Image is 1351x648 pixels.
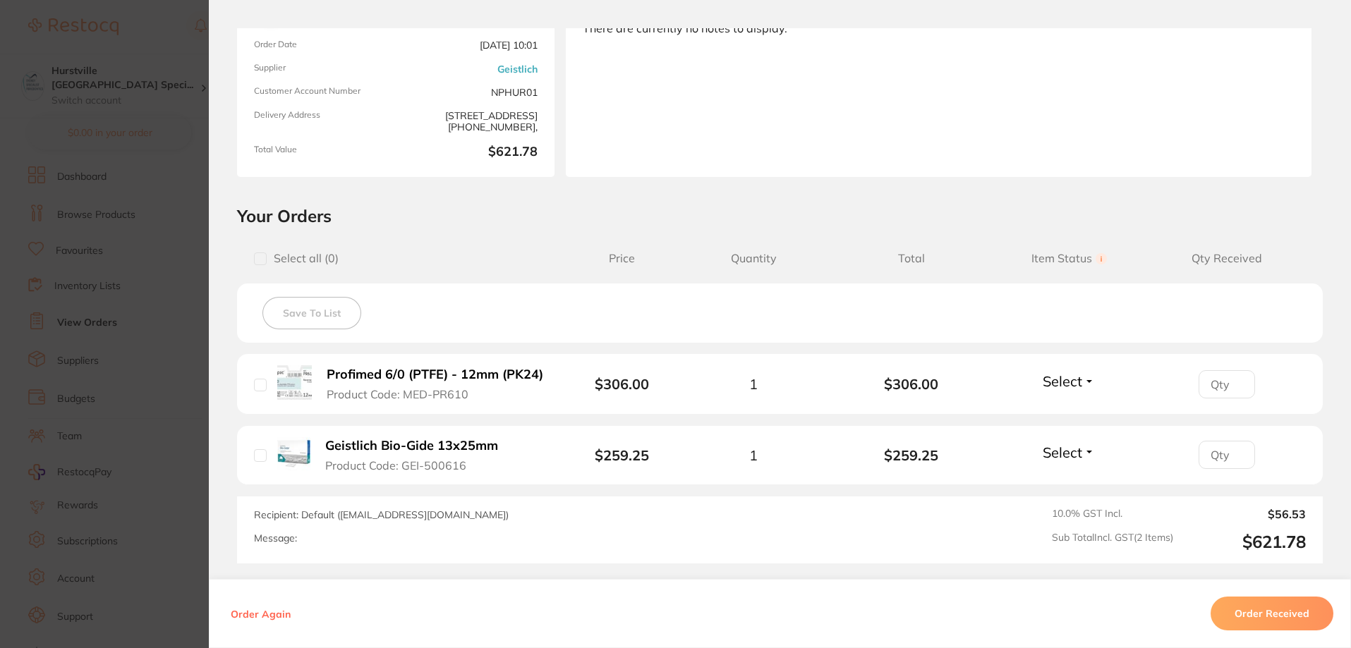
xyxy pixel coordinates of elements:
span: NPHUR01 [401,86,538,98]
button: Select [1038,372,1099,390]
button: Order Again [226,607,295,620]
span: Quantity [674,252,832,265]
input: Qty [1199,370,1255,398]
span: Price [569,252,674,265]
h2: Your Orders [237,205,1323,226]
button: Save To List [262,297,361,329]
button: Order Received [1211,597,1333,630]
span: Product Code: GEI-500616 [325,459,466,472]
output: $621.78 [1185,532,1306,552]
span: Supplier [254,63,390,75]
span: [DATE] 10:01 [401,39,538,51]
span: Customer Account Number [254,86,390,98]
span: Select [1043,372,1082,390]
b: Geistlich Bio-Gide 13x25mm [325,439,498,453]
span: Select all ( 0 ) [267,252,339,265]
b: $259.25 [832,447,990,463]
span: Item Status [990,252,1149,265]
output: $56.53 [1185,508,1306,520]
span: Delivery Address [254,110,390,133]
span: Total Value [254,145,390,160]
a: Geistlich [497,63,538,75]
button: Profimed 6/0 (PTFE) - 12mm (PK24) Product Code: MED-PR610 [322,367,549,401]
span: 1 [749,447,758,463]
img: Geistlich Bio-Gide 13x25mm [277,437,310,470]
span: 1 [749,376,758,392]
b: $259.25 [595,446,649,464]
span: Select [1043,444,1082,461]
button: Geistlich Bio-Gide 13x25mm Product Code: GEI-500616 [321,438,514,472]
span: 10.0 % GST Incl. [1052,508,1173,520]
span: Product Code: MED-PR610 [327,388,468,401]
span: Total [832,252,990,265]
span: Recipient: Default ( [EMAIL_ADDRESS][DOMAIN_NAME] ) [254,508,509,521]
b: $306.00 [832,376,990,392]
b: $306.00 [595,375,649,393]
span: [STREET_ADDRESS][PHONE_NUMBER], [401,110,538,133]
div: There are currently no notes to display. [583,22,1295,35]
b: Profimed 6/0 (PTFE) - 12mm (PK24) [327,367,543,382]
input: Qty [1199,441,1255,469]
b: $621.78 [401,145,538,160]
button: Select [1038,444,1099,461]
img: Profimed 6/0 (PTFE) - 12mm (PK24) [277,365,312,400]
span: Order Date [254,39,390,51]
span: Sub Total Incl. GST ( 2 Items) [1052,532,1173,552]
span: Qty Received [1148,252,1306,265]
label: Message: [254,532,297,544]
